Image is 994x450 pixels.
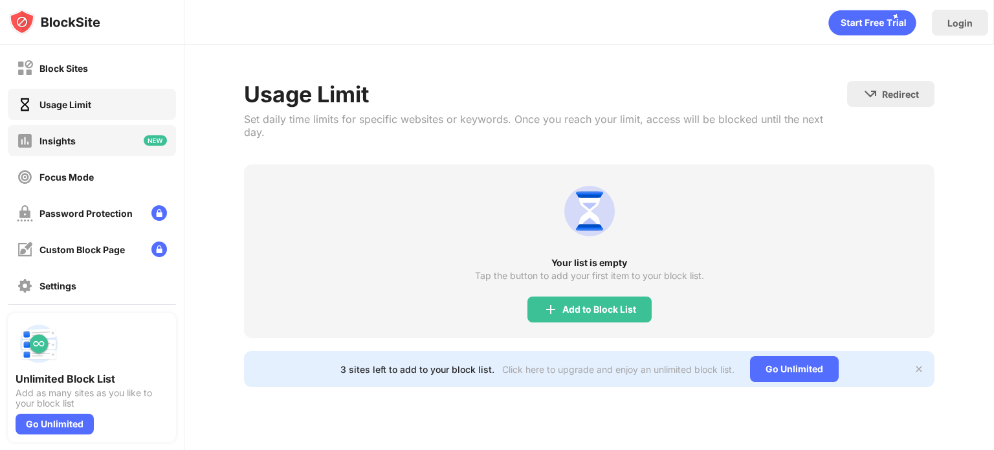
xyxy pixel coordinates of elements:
[17,205,33,221] img: password-protection-off.svg
[9,9,100,35] img: logo-blocksite.svg
[558,180,621,242] img: usage-limit.svg
[502,364,734,375] div: Click here to upgrade and enjoy an unlimited block list.
[340,364,494,375] div: 3 sites left to add to your block list.
[39,63,88,74] div: Block Sites
[17,278,33,294] img: settings-off.svg
[562,304,636,315] div: Add to Block List
[475,271,704,281] div: Tap the button to add your first item to your block list.
[17,60,33,76] img: block-off.svg
[828,10,916,36] div: animation
[151,205,167,221] img: lock-menu.svg
[39,135,76,146] div: Insights
[16,321,62,367] img: push-block-list.svg
[17,133,33,149] img: insights-off.svg
[914,364,924,374] img: x-button.svg
[750,356,839,382] div: Go Unlimited
[244,258,934,268] div: Your list is empty
[16,388,168,409] div: Add as many sites as you like to your block list
[947,17,973,28] div: Login
[39,244,125,255] div: Custom Block Page
[17,96,33,113] img: time-usage-on.svg
[39,99,91,110] div: Usage Limit
[39,208,133,219] div: Password Protection
[244,81,847,107] div: Usage Limit
[39,172,94,183] div: Focus Mode
[17,169,33,185] img: focus-off.svg
[151,242,167,257] img: lock-menu.svg
[144,135,167,146] img: new-icon.svg
[17,242,33,258] img: customize-block-page-off.svg
[16,414,94,434] div: Go Unlimited
[39,280,76,291] div: Settings
[16,372,168,385] div: Unlimited Block List
[882,89,919,100] div: Redirect
[244,113,847,139] div: Set daily time limits for specific websites or keywords. Once you reach your limit, access will b...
